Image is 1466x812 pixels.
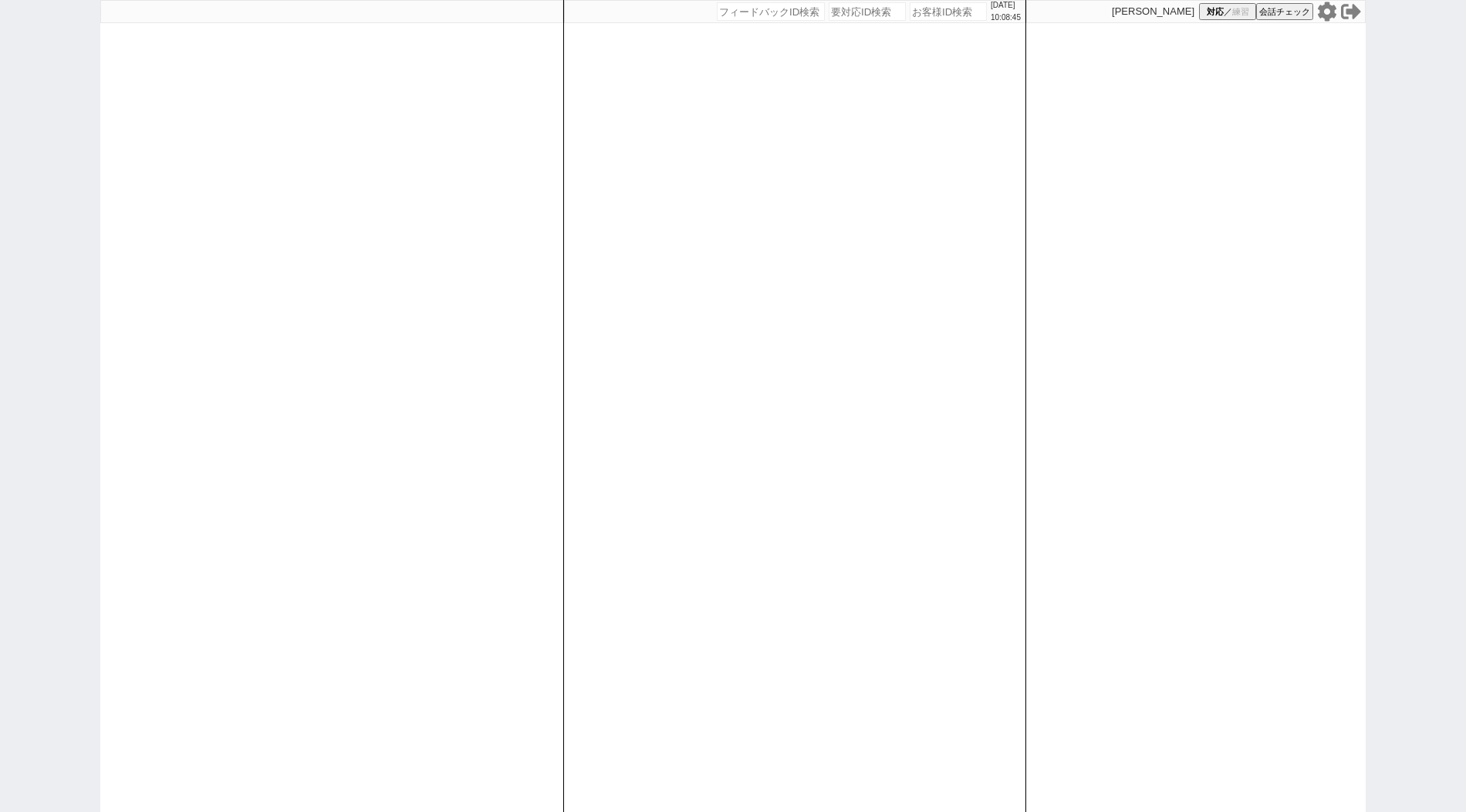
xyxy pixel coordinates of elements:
input: 要対応ID検索 [829,2,906,21]
span: 対応 [1207,6,1224,18]
input: お客様ID検索 [910,2,987,21]
p: 10:08:45 [991,12,1021,24]
input: フィードバックID検索 [717,2,825,21]
span: 練習 [1232,6,1249,18]
button: 対応／練習 [1199,3,1256,20]
span: 会話チェック [1259,6,1310,18]
p: [PERSON_NAME] [1112,5,1194,18]
button: 会話チェック [1256,3,1313,20]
